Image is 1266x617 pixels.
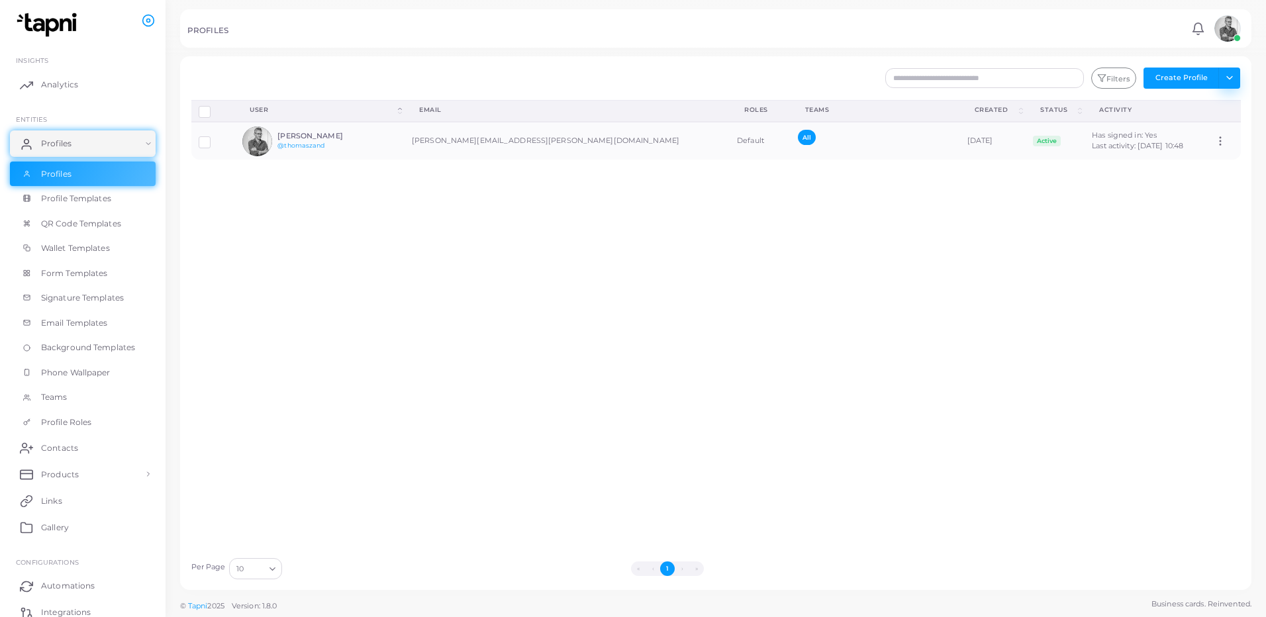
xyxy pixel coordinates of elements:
span: 2025 [207,600,224,612]
a: Gallery [10,514,156,540]
a: Profiles [10,162,156,187]
img: avatar [242,126,272,156]
a: avatar [1210,15,1244,42]
a: Profiles [10,130,156,157]
button: Create Profile [1144,68,1219,89]
a: Teams [10,385,156,410]
div: Teams [805,105,946,115]
span: QR Code Templates [41,218,121,230]
span: Products [41,469,79,481]
input: Search for option [245,561,264,576]
th: Action [1207,100,1241,122]
span: Form Templates [41,267,108,279]
a: Tapni [188,601,208,610]
span: Configurations [16,558,79,566]
span: © [180,600,277,612]
span: Links [41,495,62,507]
a: Analytics [10,71,156,98]
td: [PERSON_NAME][EMAIL_ADDRESS][PERSON_NAME][DOMAIN_NAME] [405,122,730,160]
span: Signature Templates [41,292,124,304]
span: Contacts [41,442,78,454]
a: Form Templates [10,261,156,286]
span: Profiles [41,168,72,180]
a: Wallet Templates [10,236,156,261]
a: Links [10,487,156,514]
h6: [PERSON_NAME] [277,132,375,140]
a: Phone Wallpaper [10,360,156,385]
span: Teams [41,391,68,403]
span: All [798,130,816,145]
span: Email Templates [41,317,108,329]
a: Profile Roles [10,410,156,435]
div: Created [975,105,1017,115]
a: Background Templates [10,335,156,360]
span: Profile Templates [41,193,111,205]
span: Business cards. Reinvented. [1151,598,1251,610]
div: activity [1099,105,1192,115]
a: QR Code Templates [10,211,156,236]
span: Active [1033,136,1061,146]
label: Per Page [191,562,226,573]
span: Last activity: [DATE] 10:48 [1092,141,1183,150]
img: logo [12,13,85,37]
span: ENTITIES [16,115,47,123]
span: Automations [41,580,95,592]
div: Email [419,105,715,115]
button: Filters [1091,68,1136,89]
span: Profiles [41,138,72,150]
div: User [250,105,395,115]
a: Signature Templates [10,285,156,310]
a: Profile Templates [10,186,156,211]
button: Go to page 1 [660,561,675,576]
span: Gallery [41,522,69,534]
div: Status [1040,105,1075,115]
span: 10 [236,562,244,576]
span: Phone Wallpaper [41,367,111,379]
span: Version: 1.8.0 [232,601,277,610]
span: Wallet Templates [41,242,110,254]
span: INSIGHTS [16,56,48,64]
div: Roles [744,105,776,115]
a: @thomaszand [277,142,324,149]
ul: Pagination [285,561,1049,576]
a: Contacts [10,434,156,461]
th: Row-selection [191,100,236,122]
span: Has signed in: Yes [1092,130,1157,140]
a: Products [10,461,156,487]
a: Automations [10,573,156,599]
div: Search for option [229,558,282,579]
a: Email Templates [10,310,156,336]
td: Default [730,122,791,160]
span: Background Templates [41,342,135,354]
img: avatar [1214,15,1241,42]
h5: PROFILES [187,26,228,35]
td: [DATE] [960,122,1026,160]
span: Analytics [41,79,78,91]
span: Profile Roles [41,416,91,428]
